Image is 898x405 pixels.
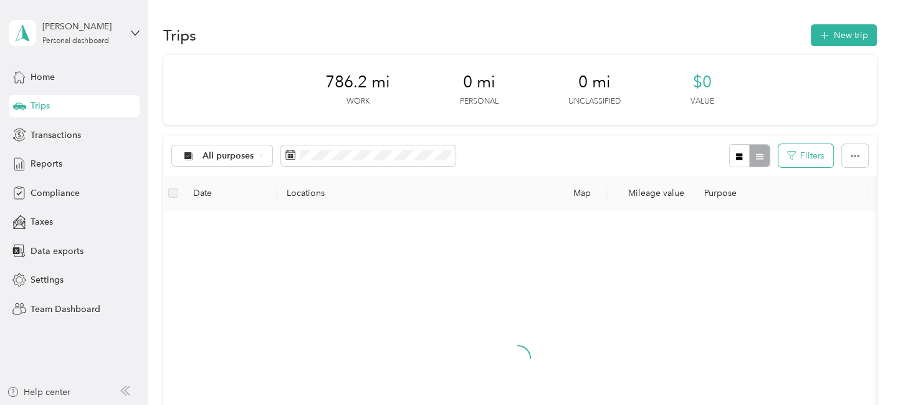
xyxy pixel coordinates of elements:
[31,245,84,258] span: Data exports
[42,20,120,33] div: [PERSON_NAME]
[693,72,712,92] span: $0
[31,303,100,316] span: Team Dashboard
[346,96,370,107] p: Work
[690,96,714,107] p: Value
[42,37,109,45] div: Personal dashboard
[778,144,833,167] button: Filters
[694,176,869,210] th: Purpose
[460,96,499,107] p: Personal
[31,215,53,228] span: Taxes
[578,72,611,92] span: 0 mi
[31,129,81,142] span: Transactions
[563,176,607,210] th: Map
[31,157,62,170] span: Reports
[811,24,877,46] button: New trip
[31,187,80,200] span: Compliance
[463,72,495,92] span: 0 mi
[607,176,694,210] th: Mileage value
[31,71,55,84] span: Home
[277,176,563,210] th: Locations
[325,72,390,92] span: 786.2 mi
[7,386,70,399] button: Help center
[828,335,898,405] iframe: Everlance-gr Chat Button Frame
[203,152,254,160] span: All purposes
[31,99,50,112] span: Trips
[31,273,64,286] span: Settings
[568,96,621,107] p: Unclassified
[183,176,277,210] th: Date
[163,29,196,42] h1: Trips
